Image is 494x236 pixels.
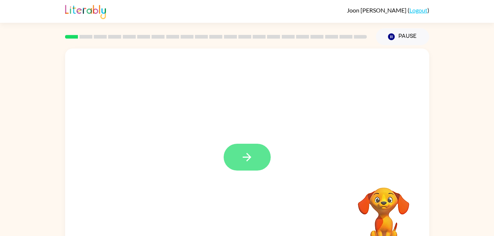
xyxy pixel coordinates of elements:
[376,28,429,45] button: Pause
[409,7,427,14] a: Logout
[65,3,106,19] img: Literably
[347,7,408,14] span: Joon [PERSON_NAME]
[347,7,429,14] div: ( )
